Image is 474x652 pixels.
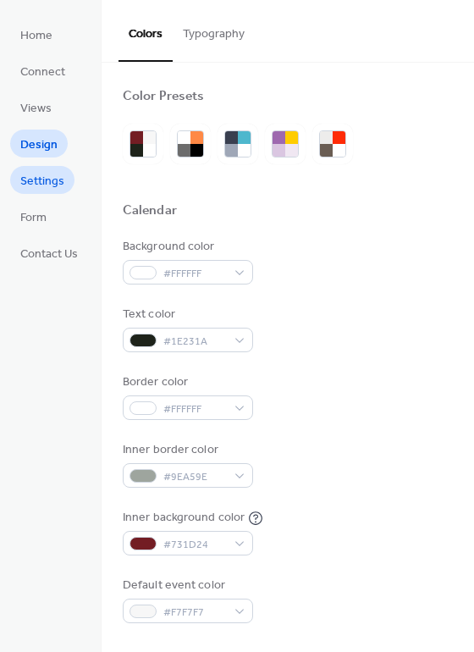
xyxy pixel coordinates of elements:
div: Inner border color [123,441,250,459]
a: Connect [10,57,75,85]
span: Connect [20,64,65,81]
a: Contact Us [10,239,88,267]
a: Form [10,202,57,230]
span: #F7F7F7 [163,604,226,622]
div: Calendar [123,202,177,220]
div: Text color [123,306,250,323]
span: #FFFFFF [163,401,226,418]
span: Settings [20,173,64,191]
span: #1E231A [163,333,226,351]
span: Design [20,136,58,154]
div: Background color [123,238,250,256]
span: Views [20,100,52,118]
a: Settings [10,166,74,194]
a: Views [10,93,62,121]
a: Home [10,20,63,48]
span: Form [20,209,47,227]
span: Home [20,27,52,45]
span: #9EA59E [163,468,226,486]
div: Border color [123,373,250,391]
div: Default event color [123,577,250,594]
a: Design [10,130,68,157]
div: Inner background color [123,509,245,527]
div: Color Presets [123,88,204,106]
span: Contact Us [20,246,78,263]
span: #731D24 [163,536,226,554]
span: #FFFFFF [163,265,226,283]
